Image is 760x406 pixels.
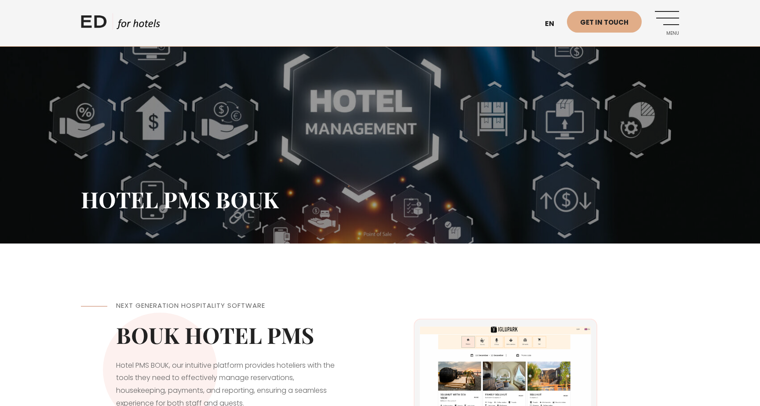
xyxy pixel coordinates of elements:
a: en [541,13,567,35]
h2: BOUK HOTEL PMS [116,322,345,348]
a: ED HOTELS [81,13,160,35]
span: Menu [655,31,679,36]
span: Next Generation Hospitality Software [116,301,265,310]
a: Get in touch [567,11,642,33]
span: HOTEL PMS BOUK [81,185,279,214]
a: Menu [655,11,679,35]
